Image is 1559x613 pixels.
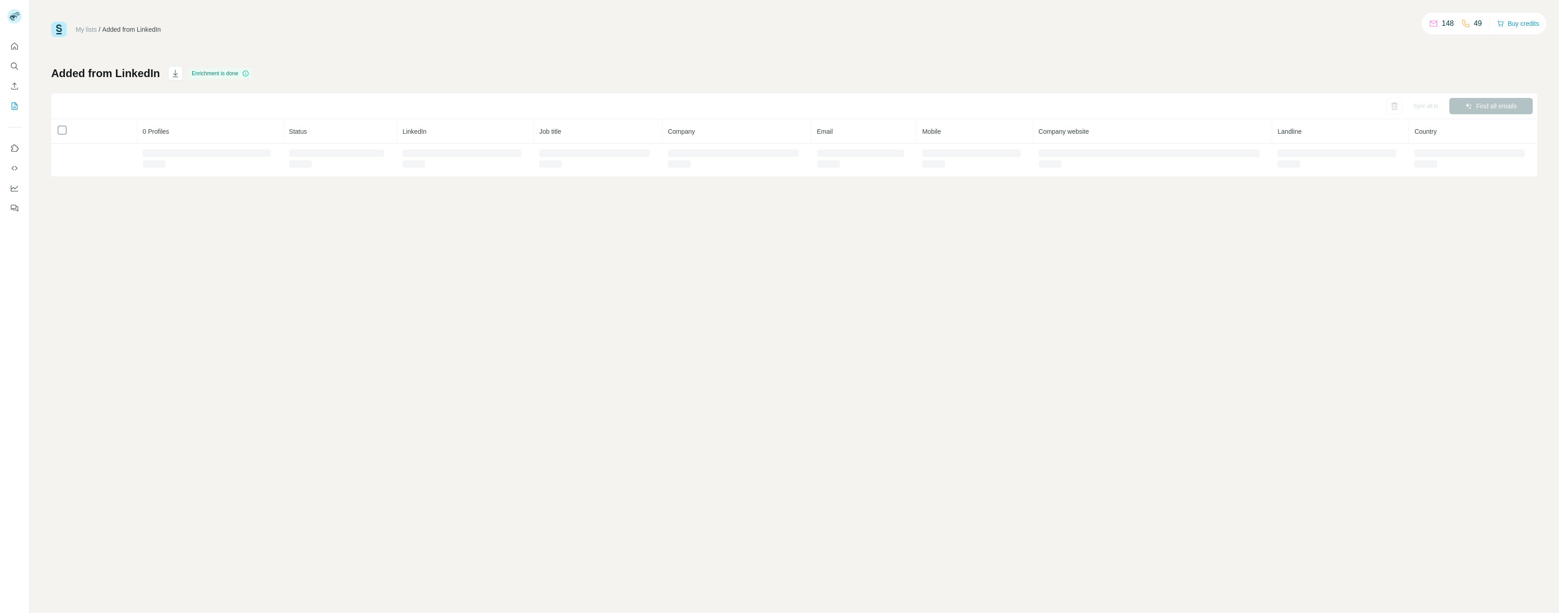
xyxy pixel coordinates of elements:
button: Quick start [7,38,22,54]
div: Enrichment is done [189,68,252,79]
span: Status [289,128,307,135]
span: LinkedIn [402,128,426,135]
a: My lists [76,26,97,33]
button: Dashboard [7,180,22,196]
button: My lists [7,98,22,114]
p: 148 [1442,18,1454,29]
button: Enrich CSV [7,78,22,94]
button: Feedback [7,200,22,216]
h1: Added from LinkedIn [51,66,160,81]
button: Search [7,58,22,74]
img: Surfe Logo [51,22,67,37]
span: Company website [1039,128,1089,135]
li: / [99,25,101,34]
span: Mobile [922,128,941,135]
div: Added from LinkedIn [102,25,161,34]
span: Landline [1278,128,1302,135]
button: Use Surfe on LinkedIn [7,140,22,156]
span: Country [1414,128,1437,135]
span: Email [817,128,833,135]
button: Use Surfe API [7,160,22,176]
p: 49 [1474,18,1482,29]
span: Company [668,128,695,135]
button: Buy credits [1497,17,1539,30]
span: Job title [539,128,561,135]
span: 0 Profiles [143,128,169,135]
